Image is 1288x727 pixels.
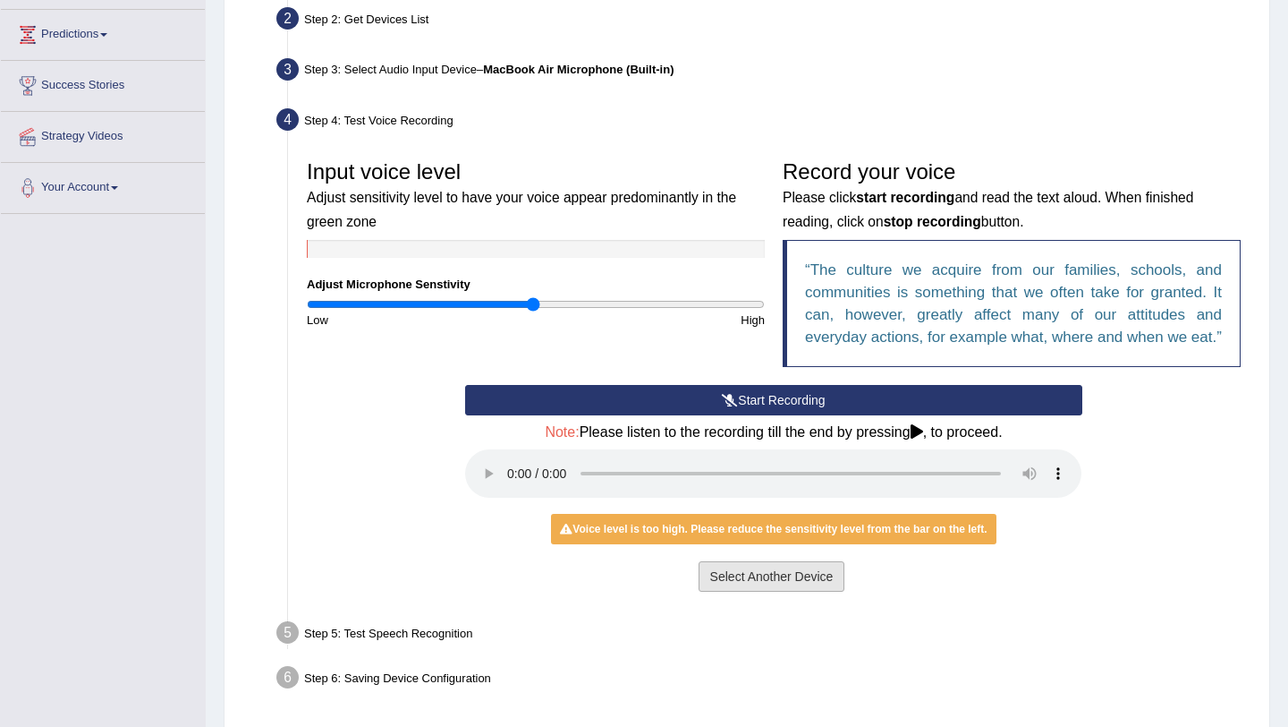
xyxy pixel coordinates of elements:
[483,63,674,76] b: MacBook Air Microphone (Built-in)
[1,61,205,106] a: Success Stories
[699,561,845,592] button: Select Another Device
[307,190,736,228] small: Adjust sensitivity level to have your voice appear predominantly in the green zone
[1,163,205,208] a: Your Account
[307,160,765,231] h3: Input voice level
[268,2,1261,41] div: Step 2: Get Devices List
[1,10,205,55] a: Predictions
[856,190,954,205] b: start recording
[268,53,1261,92] div: Step 3: Select Audio Input Device
[884,214,981,229] b: stop recording
[783,160,1241,231] h3: Record your voice
[465,385,1081,415] button: Start Recording
[1,112,205,157] a: Strategy Videos
[465,424,1081,440] h4: Please listen to the recording till the end by pressing , to proceed.
[268,103,1261,142] div: Step 4: Test Voice Recording
[545,424,579,440] span: Note:
[551,514,996,544] div: Voice level is too high. Please reduce the sensitivity level from the bar on the left.
[268,661,1261,700] div: Step 6: Saving Device Configuration
[268,616,1261,655] div: Step 5: Test Speech Recognition
[298,312,536,329] div: Low
[307,276,470,293] label: Adjust Microphone Senstivity
[477,63,674,76] span: –
[536,312,774,329] div: High
[805,261,1222,346] q: The culture we acquire from our families, schools, and communities is something that we often tak...
[783,190,1193,228] small: Please click and read the text aloud. When finished reading, click on button.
